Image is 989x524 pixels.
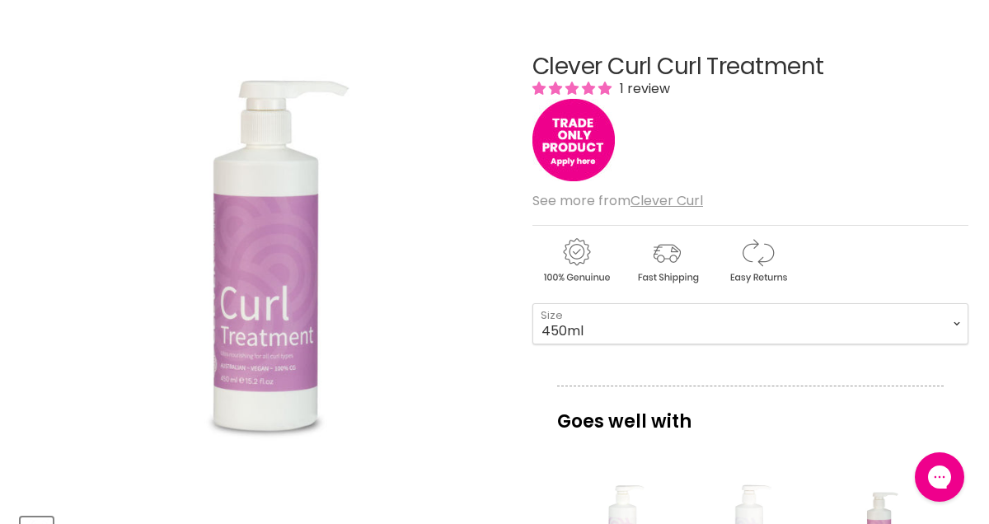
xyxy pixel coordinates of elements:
[907,447,973,508] iframe: Gorgias live chat messenger
[532,191,703,210] span: See more from
[532,54,968,80] h1: Clever Curl Curl Treatment
[623,236,710,286] img: shipping.gif
[557,386,944,440] p: Goes well with
[532,236,620,286] img: genuine.gif
[615,79,670,98] span: 1 review
[630,191,703,210] a: Clever Curl
[532,99,615,181] img: tradeonly_small.jpg
[714,236,801,286] img: returns.gif
[21,13,509,501] div: Clever Curl Curl Treatment image. Click or Scroll to Zoom.
[532,79,615,98] span: 5.00 stars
